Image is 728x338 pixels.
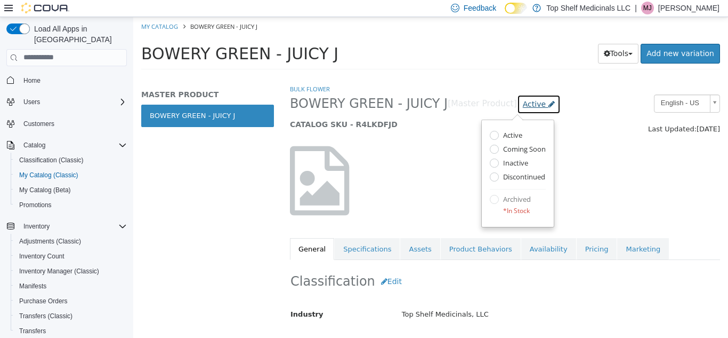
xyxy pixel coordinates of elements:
[23,120,54,128] span: Customers
[2,138,131,153] button: Catalog
[242,255,274,274] button: Edit
[11,153,131,168] button: Classification (Classic)
[19,312,72,320] span: Transfers (Classic)
[19,201,52,209] span: Promotions
[15,250,69,263] a: Inventory Count
[157,255,586,274] h2: Classification
[388,221,443,243] a: Availability
[30,23,127,45] span: Load All Apps in [GEOGRAPHIC_DATA]
[521,78,572,95] span: English - US
[8,27,205,46] span: BOWERY GREEN - JUICY J
[19,237,81,246] span: Adjustments (Classic)
[19,96,44,108] button: Users
[464,3,496,13] span: Feedback
[314,83,384,91] small: [Master Product]
[11,168,131,183] button: My Catalog (Classic)
[157,293,190,301] span: Industry
[15,199,56,211] a: Promotions
[11,234,131,249] button: Adjustments (Classic)
[19,74,127,87] span: Home
[515,108,563,116] span: Last Updated:
[15,184,75,196] a: My Catalog (Beta)
[367,189,412,199] p: *In Stock
[15,154,88,167] a: Classification (Classic)
[643,2,652,14] span: MJ
[15,325,50,337] a: Transfers
[19,139,127,152] span: Catalog
[11,264,131,279] button: Inventory Manager (Classic)
[157,320,209,328] span: Classification
[201,221,266,243] a: Specifications
[15,280,51,293] a: Manifests
[15,265,103,278] a: Inventory Manager (Classic)
[19,74,45,87] a: Home
[465,27,506,46] button: Tools
[19,220,54,233] button: Inventory
[15,295,127,308] span: Purchase Orders
[443,221,484,243] a: Pricing
[157,221,201,243] a: General
[507,27,587,46] a: Add new variation
[15,235,127,248] span: Adjustments (Classic)
[261,315,594,334] div: Bulk Flower
[15,169,127,182] span: My Catalog (Classic)
[2,95,131,109] button: Users
[11,309,131,324] button: Transfers (Classic)
[19,96,127,108] span: Users
[521,77,587,96] a: English - US
[21,3,69,13] img: Cova
[15,250,127,263] span: Inventory Count
[19,252,64,261] span: Inventory Count
[484,221,536,243] a: Marketing
[15,169,83,182] a: My Catalog (Classic)
[19,117,59,130] a: Customers
[641,2,654,14] div: Melisa Johnson
[15,235,85,248] a: Adjustments (Classic)
[11,183,131,198] button: My Catalog (Beta)
[505,3,527,14] input: Dark Mode
[15,199,127,211] span: Promotions
[157,103,475,112] h5: CATALOG SKU - R4LKDFJD
[15,265,127,278] span: Inventory Manager (Classic)
[635,2,637,14] p: |
[19,186,71,194] span: My Catalog (Beta)
[23,98,40,106] span: Users
[8,73,141,82] h5: MASTER PRODUCT
[2,73,131,88] button: Home
[8,5,45,13] a: My Catalog
[367,142,395,153] label: Inactive
[19,139,50,152] button: Catalog
[15,310,77,323] a: Transfers (Classic)
[19,171,78,179] span: My Catalog (Classic)
[367,114,389,125] label: Active
[23,76,41,85] span: Home
[2,219,131,234] button: Inventory
[261,288,594,307] div: Top Shelf Medicinals, LLC
[546,2,630,14] p: Top Shelf Medicinals LLC
[390,83,412,91] span: Active
[19,297,68,305] span: Purchase Orders
[15,154,127,167] span: Classification (Classic)
[2,116,131,131] button: Customers
[19,267,99,276] span: Inventory Manager (Classic)
[15,310,127,323] span: Transfers (Classic)
[15,295,72,308] a: Purchase Orders
[15,184,127,196] span: My Catalog (Beta)
[19,327,46,335] span: Transfers
[11,249,131,264] button: Inventory Count
[19,220,127,233] span: Inventory
[267,221,306,243] a: Assets
[19,282,46,290] span: Manifests
[23,141,45,150] span: Catalog
[57,5,124,13] span: BOWERY GREEN - JUICY J
[367,128,412,139] label: Coming Soon
[15,325,127,337] span: Transfers
[15,280,127,293] span: Manifests
[367,178,398,189] label: Archived
[157,78,314,95] span: BOWERY GREEN - JUICY J
[367,155,412,167] label: Discontinued
[11,198,131,213] button: Promotions
[308,221,387,243] a: Product Behaviors
[11,294,131,309] button: Purchase Orders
